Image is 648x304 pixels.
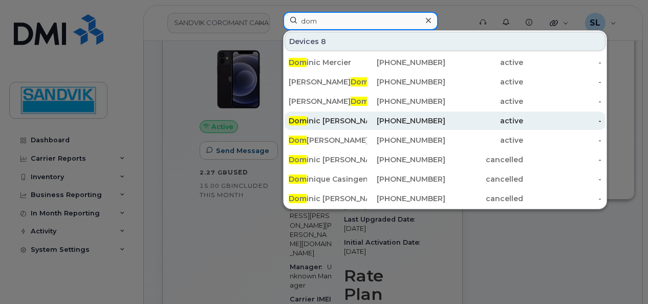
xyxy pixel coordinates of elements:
[289,136,307,145] span: Dom
[367,77,445,87] div: [PHONE_NUMBER]
[289,116,307,125] span: Dom
[285,189,606,208] a: Dominic [PERSON_NAME][PHONE_NUMBER]cancelled-
[289,193,367,204] div: inic [PERSON_NAME]
[523,174,601,184] div: -
[445,77,524,87] div: active
[523,155,601,165] div: -
[445,57,524,68] div: active
[523,96,601,106] div: -
[289,175,307,184] span: Dom
[351,97,369,106] span: Dom
[351,77,369,86] span: Dom
[289,58,307,67] span: Dom
[445,193,524,204] div: cancelled
[367,57,445,68] div: [PHONE_NUMBER]
[445,135,524,145] div: active
[285,92,606,111] a: [PERSON_NAME]Dominelli[PHONE_NUMBER]active-
[321,36,326,47] span: 8
[367,135,445,145] div: [PHONE_NUMBER]
[523,57,601,68] div: -
[289,155,307,164] span: Dom
[285,170,606,188] a: Dominique Casingena[PHONE_NUMBER]cancelled-
[445,155,524,165] div: cancelled
[367,96,445,106] div: [PHONE_NUMBER]
[289,77,367,87] div: [PERSON_NAME] inelli
[523,135,601,145] div: -
[285,131,606,149] a: Dom[PERSON_NAME][PHONE_NUMBER]active-
[445,116,524,126] div: active
[523,77,601,87] div: -
[289,194,307,203] span: Dom
[523,116,601,126] div: -
[289,116,367,126] div: inic [PERSON_NAME]
[367,193,445,204] div: [PHONE_NUMBER]
[445,174,524,184] div: cancelled
[285,150,606,169] a: Dominic [PERSON_NAME][PHONE_NUMBER]cancelled-
[285,32,606,51] div: Devices
[289,174,367,184] div: inique Casingena
[367,155,445,165] div: [PHONE_NUMBER]
[285,53,606,72] a: Dominic Mercier[PHONE_NUMBER]active-
[445,96,524,106] div: active
[289,96,367,106] div: [PERSON_NAME] inelli
[289,135,367,145] div: [PERSON_NAME]
[523,193,601,204] div: -
[367,116,445,126] div: [PHONE_NUMBER]
[285,112,606,130] a: Dominic [PERSON_NAME][PHONE_NUMBER]active-
[289,57,367,68] div: inic Mercier
[285,73,606,91] a: [PERSON_NAME]Dominelli[PHONE_NUMBER]active-
[283,12,438,30] input: Find something...
[367,174,445,184] div: [PHONE_NUMBER]
[289,155,367,165] div: inic [PERSON_NAME]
